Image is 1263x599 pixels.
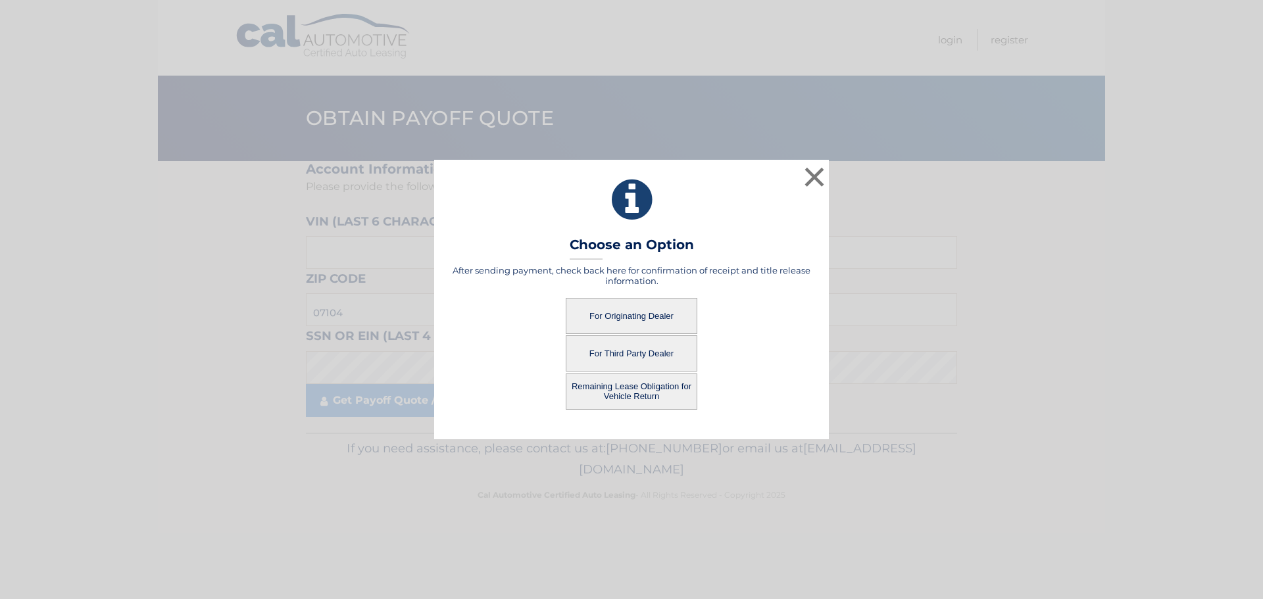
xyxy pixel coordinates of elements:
button: × [801,164,828,190]
h5: After sending payment, check back here for confirmation of receipt and title release information. [451,265,812,286]
button: For Originating Dealer [566,298,697,334]
button: For Third Party Dealer [566,335,697,371]
h3: Choose an Option [570,237,694,260]
button: Remaining Lease Obligation for Vehicle Return [566,373,697,410]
